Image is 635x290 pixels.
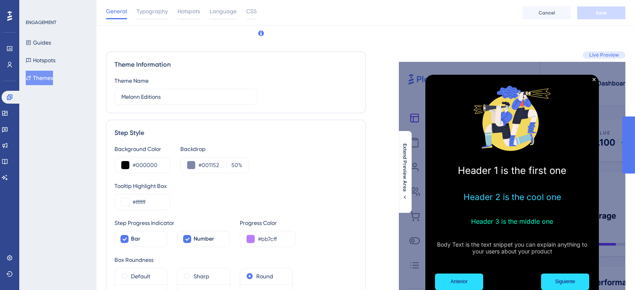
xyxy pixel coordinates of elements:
button: Themes [26,71,53,85]
label: Sharp [194,272,209,281]
span: Number [194,234,214,244]
h3: Header 3 is the middle one [432,217,592,225]
div: Close Preview [592,78,596,81]
span: CSS [246,6,257,16]
span: Extend Preview Area [402,143,408,192]
img: Modal Media [472,78,552,158]
input: Theme Name [121,92,251,101]
div: ENGAGEMENT [26,19,56,26]
div: Box Roundness [114,255,357,265]
button: Next [541,274,589,290]
button: Previous [435,274,483,290]
button: Cancel [523,6,571,19]
button: Extend Preview Area [398,143,411,200]
input: % [229,160,238,170]
h2: Header 2 is the cool one [432,192,592,202]
button: Hotspots [26,53,55,67]
span: Typography [137,6,168,16]
label: Round [256,272,273,281]
label: % [227,160,242,170]
span: Bar [131,234,140,244]
div: Step Progress Indicator [114,218,230,228]
div: Progress Color [240,218,296,228]
div: Background Color [114,144,171,154]
button: Save [577,6,625,19]
span: Hotspots [178,6,200,16]
span: Language [210,6,237,16]
div: Backdrop [180,144,249,154]
span: General [106,6,127,16]
span: Save [596,10,607,16]
span: Live Preview [589,52,619,58]
iframe: UserGuiding AI Assistant Launcher [601,258,625,282]
p: Body Text is the text snippet you can explain anything to your users about your product [432,241,592,255]
div: Theme Information [114,60,357,69]
label: Default [131,272,150,281]
div: Theme Name [114,76,149,86]
div: Tooltip Highlight Box [114,181,357,191]
div: Step Style [114,128,357,138]
span: Cancel [539,10,555,16]
h1: Header 1 is the first one [432,165,592,176]
button: Guides [26,35,51,50]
